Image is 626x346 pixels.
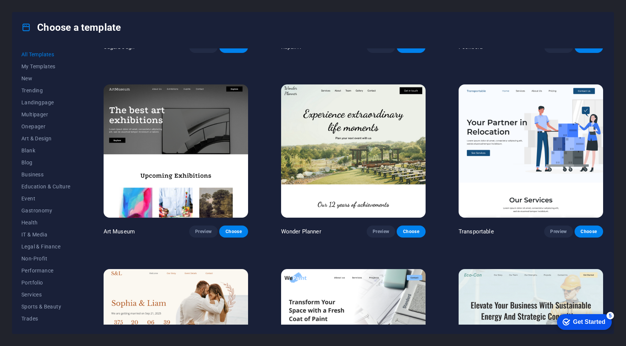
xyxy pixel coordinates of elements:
[21,289,71,301] button: Services
[21,304,71,310] span: Sports & Beauty
[367,226,395,238] button: Preview
[22,8,54,15] div: Get Started
[21,21,121,33] h4: Choose a template
[459,228,494,235] p: Transportable
[21,144,71,156] button: Blank
[21,256,71,262] span: Non-Profit
[21,87,71,93] span: Trending
[21,120,71,132] button: Onepager
[403,229,419,235] span: Choose
[21,280,71,286] span: Portfolio
[104,84,248,218] img: Art Museum
[21,147,71,153] span: Blank
[189,226,218,238] button: Preview
[225,229,242,235] span: Choose
[21,196,71,202] span: Event
[21,168,71,181] button: Business
[21,313,71,325] button: Trades
[21,108,71,120] button: Multipager
[21,184,71,190] span: Education & Culture
[21,253,71,265] button: Non-Profit
[21,72,71,84] button: New
[21,229,71,241] button: IT & Media
[459,84,603,218] img: Transportable
[21,217,71,229] button: Health
[373,229,389,235] span: Preview
[21,268,71,274] span: Performance
[104,228,135,235] p: Art Museum
[21,277,71,289] button: Portfolio
[21,220,71,226] span: Health
[575,226,603,238] button: Choose
[195,229,212,235] span: Preview
[281,84,426,218] img: Wonder Planner
[21,135,71,141] span: Art & Design
[544,226,573,238] button: Preview
[21,48,71,60] button: All Templates
[56,2,63,9] div: 5
[21,51,71,57] span: All Templates
[21,171,71,178] span: Business
[21,60,71,72] button: My Templates
[21,241,71,253] button: Legal & Finance
[21,265,71,277] button: Performance
[550,229,567,235] span: Preview
[281,228,321,235] p: Wonder Planner
[21,232,71,238] span: IT & Media
[21,123,71,129] span: Onepager
[21,156,71,168] button: Blog
[21,159,71,165] span: Blog
[397,226,425,238] button: Choose
[21,84,71,96] button: Trending
[21,205,71,217] button: Gastronomy
[21,208,71,214] span: Gastronomy
[581,229,597,235] span: Choose
[21,316,71,322] span: Trades
[21,301,71,313] button: Sports & Beauty
[21,75,71,81] span: New
[21,292,71,298] span: Services
[21,99,71,105] span: Landingpage
[21,63,71,69] span: My Templates
[6,4,61,20] div: Get Started 5 items remaining, 0% complete
[219,226,248,238] button: Choose
[21,132,71,144] button: Art & Design
[21,193,71,205] button: Event
[21,111,71,117] span: Multipager
[21,244,71,250] span: Legal & Finance
[21,96,71,108] button: Landingpage
[21,181,71,193] button: Education & Culture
